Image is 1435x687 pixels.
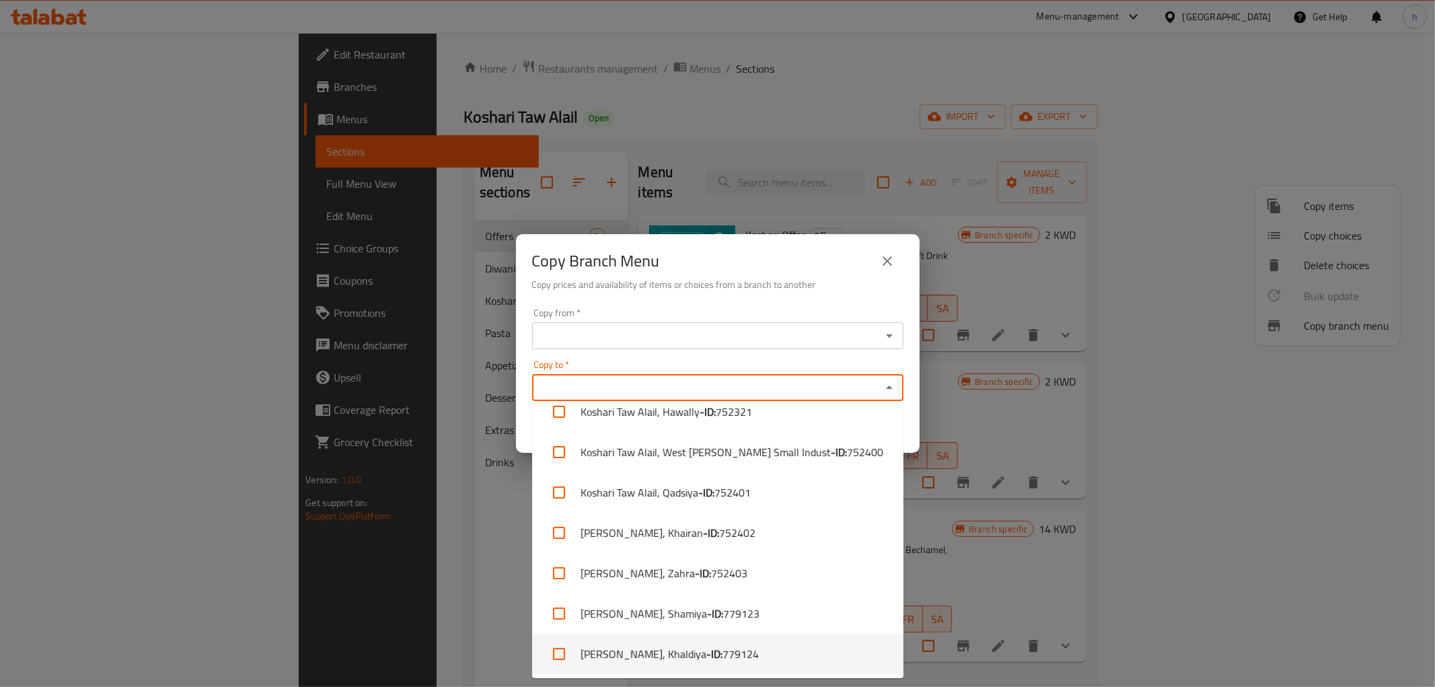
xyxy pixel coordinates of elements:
span: 752403 [711,565,747,581]
button: close [871,245,904,277]
h2: Copy Branch Menu [532,250,660,272]
li: Koshari Taw Alail, Hawally [532,392,904,432]
button: Open [880,326,899,345]
span: 779123 [723,606,760,622]
h6: Copy prices and availability of items or choices from a branch to another [532,277,904,292]
span: 752402 [719,525,756,541]
b: - ID: [695,565,711,581]
li: Koshari Taw Alail, West [PERSON_NAME] Small Indust [532,432,904,472]
li: [PERSON_NAME], Khairan [532,513,904,553]
b: - ID: [706,646,723,662]
b: - ID: [700,404,716,420]
span: 779124 [723,646,759,662]
li: Koshari Taw Alail, Qadsiya [532,472,904,513]
span: 752321 [716,404,752,420]
li: [PERSON_NAME], Zahra [532,553,904,593]
button: Close [880,378,899,397]
b: - ID: [831,444,847,460]
b: - ID: [703,525,719,541]
li: [PERSON_NAME], Khaldiya [532,634,904,674]
b: - ID: [707,606,723,622]
li: [PERSON_NAME], Shamiya [532,593,904,634]
span: 752401 [714,484,751,501]
b: - ID: [698,484,714,501]
span: 752400 [847,444,883,460]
